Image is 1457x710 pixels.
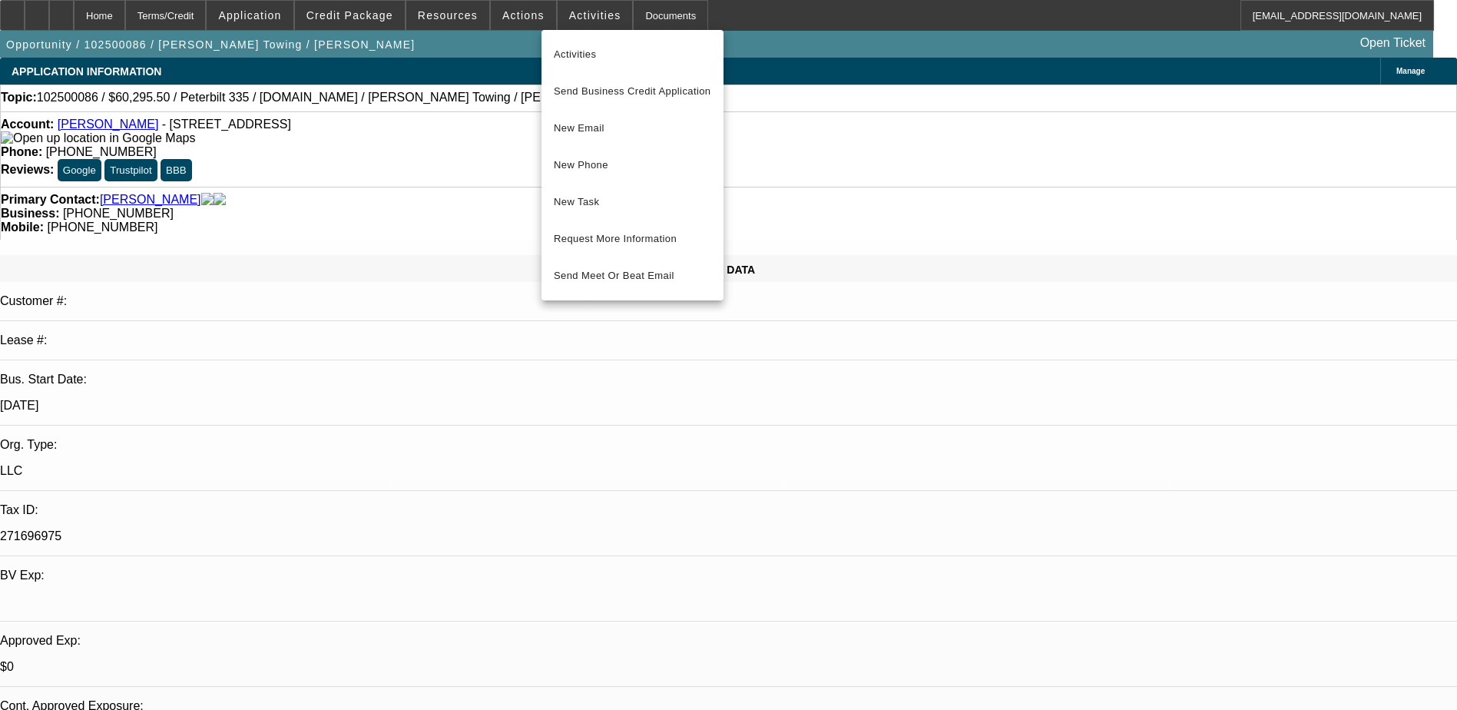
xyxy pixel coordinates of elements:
span: Activities [554,45,711,64]
span: Request More Information [554,230,711,248]
span: New Phone [554,156,711,174]
span: Send Business Credit Application [554,82,711,101]
span: New Task [554,193,711,211]
span: Send Meet Or Beat Email [554,267,711,285]
span: New Email [554,119,711,138]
